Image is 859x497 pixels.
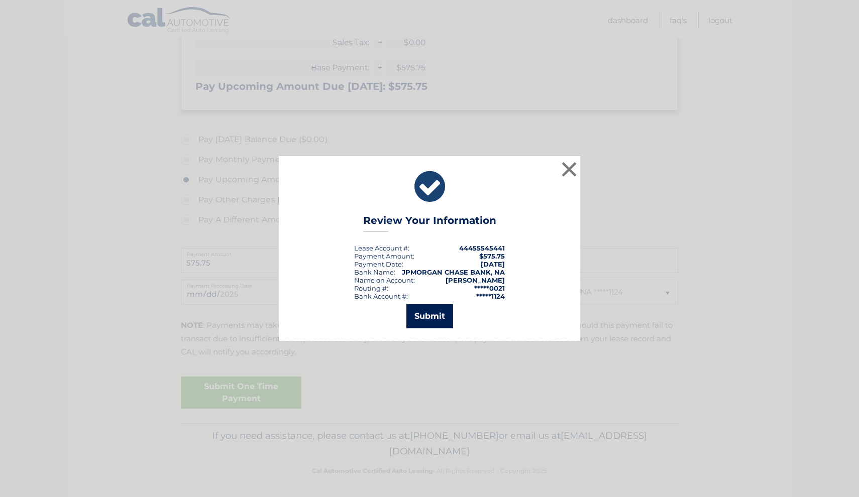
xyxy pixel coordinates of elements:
[446,276,505,284] strong: [PERSON_NAME]
[459,244,505,252] strong: 44455545441
[354,252,414,260] div: Payment Amount:
[354,244,409,252] div: Lease Account #:
[479,252,505,260] span: $575.75
[354,268,395,276] div: Bank Name:
[402,268,505,276] strong: JPMORGAN CHASE BANK, NA
[354,260,403,268] div: :
[481,260,505,268] span: [DATE]
[354,260,402,268] span: Payment Date
[559,159,579,179] button: ×
[363,214,496,232] h3: Review Your Information
[354,276,415,284] div: Name on Account:
[354,292,408,300] div: Bank Account #:
[354,284,388,292] div: Routing #:
[406,304,453,328] button: Submit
